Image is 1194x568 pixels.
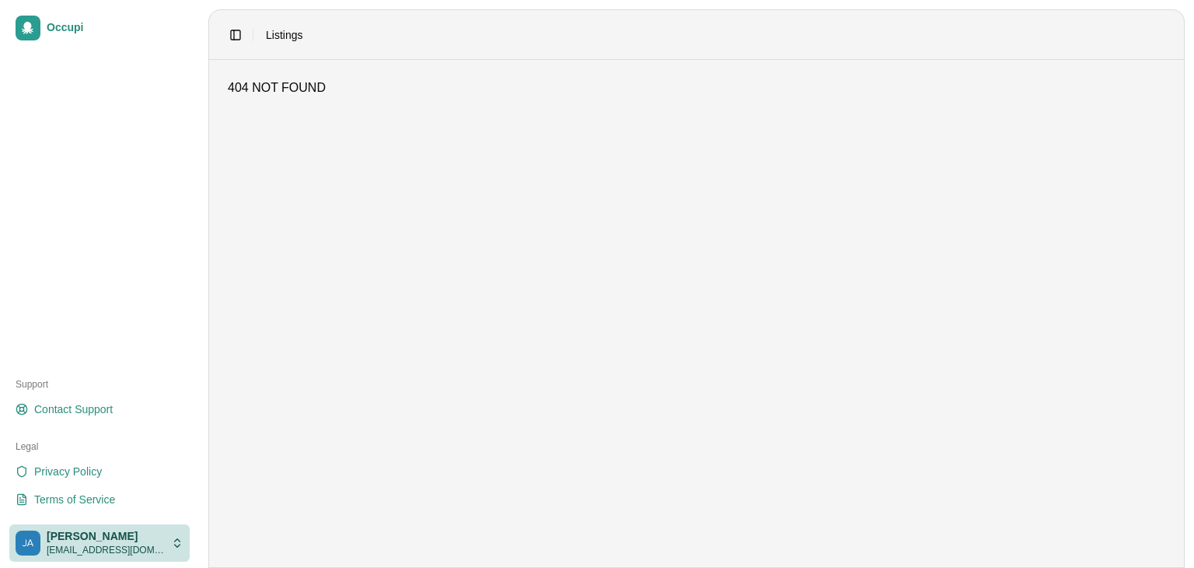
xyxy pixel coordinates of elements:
span: [EMAIL_ADDRESS][DOMAIN_NAME] [47,544,165,556]
span: Contact Support [34,401,113,417]
nav: breadcrumb [266,27,302,43]
a: Contact Support [9,397,190,422]
span: Occupi [47,21,183,35]
img: James Alexander [16,531,40,556]
span: Listings [266,27,302,43]
span: Privacy Policy [34,464,102,479]
span: [PERSON_NAME] [47,530,165,544]
button: James Alexander[PERSON_NAME][EMAIL_ADDRESS][DOMAIN_NAME] [9,524,190,562]
div: Legal [9,434,190,459]
div: 404 NOT FOUND [228,79,1165,97]
span: Terms of Service [34,492,115,507]
div: Support [9,372,190,397]
a: Occupi [9,9,190,47]
a: Terms of Service [9,487,190,512]
a: Privacy Policy [9,459,190,484]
